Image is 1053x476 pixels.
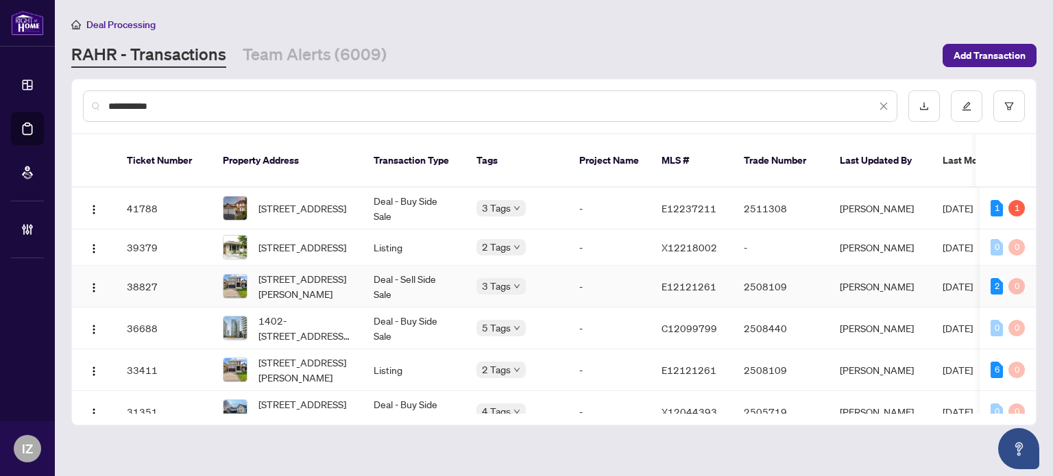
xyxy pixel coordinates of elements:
[482,403,511,419] span: 4 Tags
[943,241,973,253] span: [DATE]
[482,278,511,294] span: 3 Tags
[568,134,651,188] th: Project Name
[363,391,465,433] td: Deal - Buy Side Sale
[829,229,932,266] td: [PERSON_NAME]
[662,202,716,214] span: E12237211
[943,44,1037,67] button: Add Transaction
[22,439,33,458] span: IZ
[83,401,105,423] button: Logo
[482,200,511,216] span: 3 Tags
[1008,200,1025,216] div: 1
[662,405,717,418] span: X12044393
[954,45,1026,66] span: Add Transaction
[568,308,651,349] td: -
[258,271,352,301] span: [STREET_ADDRESS][PERSON_NAME]
[943,202,973,214] span: [DATE]
[223,275,247,298] img: thumbnail-img
[363,349,465,391] td: Listing
[1004,101,1014,111] span: filter
[88,366,99,377] img: Logo
[116,229,212,266] td: 39379
[11,10,44,36] img: logo
[662,364,716,376] span: E12121261
[258,240,346,255] span: [STREET_ADDRESS]
[991,239,1003,255] div: 0
[662,241,717,253] span: X12218002
[116,188,212,229] td: 41788
[733,266,829,308] td: 2508109
[223,236,247,259] img: thumbnail-img
[116,266,212,308] td: 38827
[951,90,982,122] button: edit
[879,101,888,111] span: close
[829,349,932,391] td: [PERSON_NAME]
[258,397,352,427] span: [STREET_ADDRESS][PERSON_NAME]
[363,134,465,188] th: Transaction Type
[829,134,932,188] th: Last Updated By
[258,313,352,343] span: 1402-[STREET_ADDRESS][PERSON_NAME]
[83,275,105,297] button: Logo
[482,362,511,377] span: 2 Tags
[1008,362,1025,378] div: 0
[223,316,247,340] img: thumbnail-img
[662,280,716,292] span: E12121261
[991,278,1003,295] div: 2
[116,349,212,391] td: 33411
[943,322,973,334] span: [DATE]
[733,188,829,229] td: 2511308
[482,239,511,255] span: 2 Tags
[83,317,105,339] button: Logo
[258,355,352,385] span: [STREET_ADDRESS][PERSON_NAME]
[733,349,829,391] td: 2508109
[1008,320,1025,336] div: 0
[83,197,105,219] button: Logo
[71,43,226,68] a: RAHR - Transactions
[733,308,829,349] td: 2508440
[116,134,212,188] th: Ticket Number
[919,101,929,111] span: download
[733,134,829,188] th: Trade Number
[568,391,651,433] td: -
[568,188,651,229] td: -
[943,405,973,418] span: [DATE]
[88,408,99,418] img: Logo
[88,324,99,335] img: Logo
[258,201,346,216] span: [STREET_ADDRESS]
[829,266,932,308] td: [PERSON_NAME]
[513,283,520,290] span: down
[363,229,465,266] td: Listing
[513,366,520,373] span: down
[991,320,1003,336] div: 0
[829,308,932,349] td: [PERSON_NAME]
[116,308,212,349] td: 36688
[83,236,105,258] button: Logo
[116,391,212,433] td: 31351
[212,134,363,188] th: Property Address
[363,308,465,349] td: Deal - Buy Side Sale
[829,188,932,229] td: [PERSON_NAME]
[88,204,99,215] img: Logo
[962,101,971,111] span: edit
[71,20,81,29] span: home
[993,90,1025,122] button: filter
[568,266,651,308] td: -
[991,200,1003,216] div: 1
[733,391,829,433] td: 2505719
[829,391,932,433] td: [PERSON_NAME]
[363,188,465,229] td: Deal - Buy Side Sale
[568,349,651,391] td: -
[513,244,520,251] span: down
[465,134,568,188] th: Tags
[943,280,973,292] span: [DATE]
[651,134,733,188] th: MLS #
[991,362,1003,378] div: 6
[83,359,105,381] button: Logo
[243,43,387,68] a: Team Alerts (6009)
[908,90,940,122] button: download
[1008,403,1025,420] div: 0
[88,243,99,254] img: Logo
[1008,239,1025,255] div: 0
[991,403,1003,420] div: 0
[363,266,465,308] td: Deal - Sell Side Sale
[662,322,717,334] span: C12099799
